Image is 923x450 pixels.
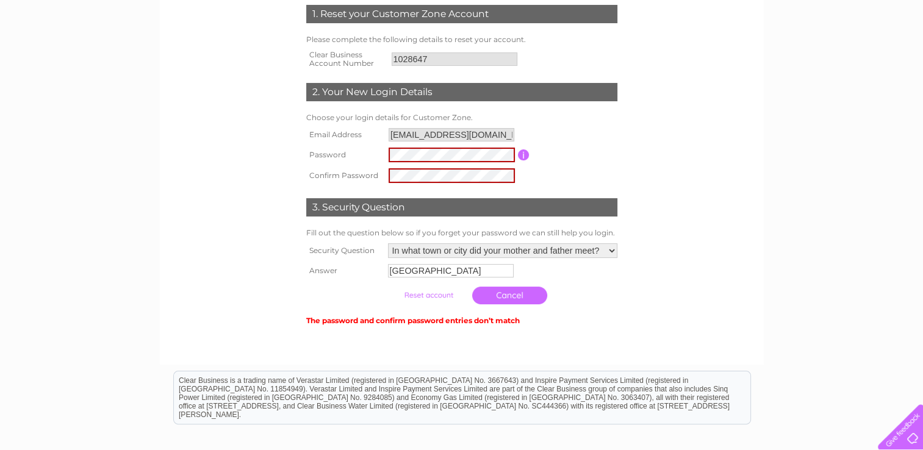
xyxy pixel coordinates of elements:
[303,32,620,47] td: Please complete the following details to reset your account.
[886,52,916,61] a: Contact
[32,32,95,69] img: logo.png
[306,5,617,23] div: 1. Reset your Customer Zone Account
[303,165,386,186] th: Confirm Password
[303,125,386,145] th: Email Address
[861,52,878,61] a: Blog
[303,310,620,328] td: The password and confirm password entries don’t match
[817,52,853,61] a: Telecoms
[752,52,775,61] a: Water
[303,110,620,125] td: Choose your login details for Customer Zone.
[303,145,386,165] th: Password
[306,198,617,216] div: 3. Security Question
[518,149,530,160] input: Information
[303,47,389,71] th: Clear Business Account Number
[174,7,750,59] div: Clear Business is a trading name of Verastar Limited (registered in [GEOGRAPHIC_DATA] No. 3667643...
[693,6,777,21] a: 0333 014 3131
[303,240,385,261] th: Security Question
[303,261,385,280] th: Answer
[391,287,466,304] input: Submit
[472,287,547,304] a: Cancel
[303,226,620,240] td: Fill out the question below so if you forget your password we can still help you login.
[783,52,810,61] a: Energy
[306,83,617,101] div: 2. Your New Login Details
